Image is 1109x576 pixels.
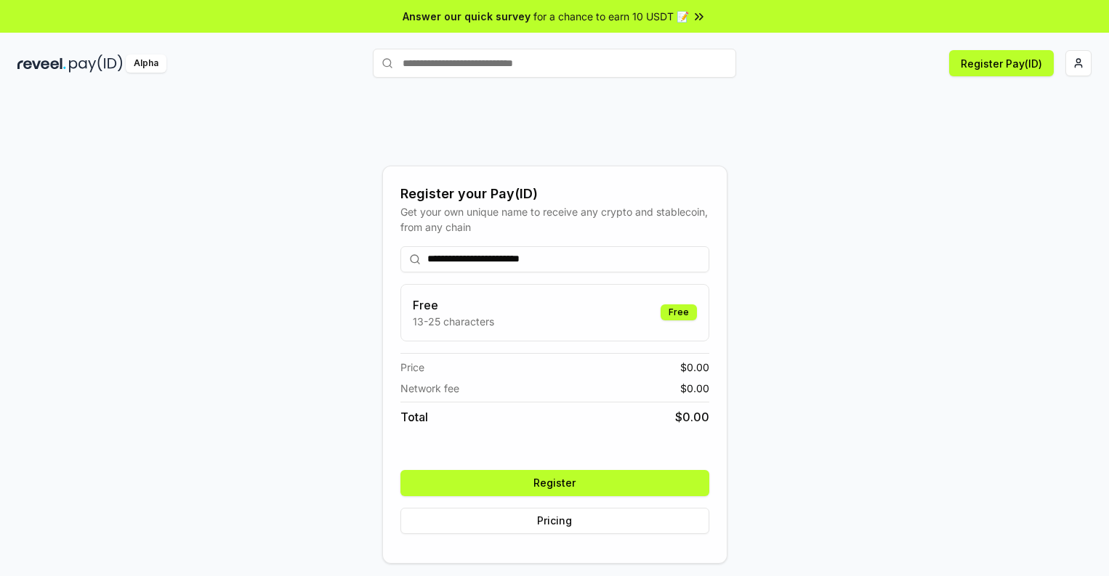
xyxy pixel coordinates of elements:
[413,314,494,329] p: 13-25 characters
[126,54,166,73] div: Alpha
[413,296,494,314] h3: Free
[400,204,709,235] div: Get your own unique name to receive any crypto and stablecoin, from any chain
[400,360,424,375] span: Price
[403,9,531,24] span: Answer our quick survey
[400,470,709,496] button: Register
[69,54,123,73] img: pay_id
[400,408,428,426] span: Total
[533,9,689,24] span: for a chance to earn 10 USDT 📝
[400,381,459,396] span: Network fee
[400,508,709,534] button: Pricing
[17,54,66,73] img: reveel_dark
[661,304,697,320] div: Free
[949,50,1054,76] button: Register Pay(ID)
[675,408,709,426] span: $ 0.00
[400,184,709,204] div: Register your Pay(ID)
[680,381,709,396] span: $ 0.00
[680,360,709,375] span: $ 0.00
